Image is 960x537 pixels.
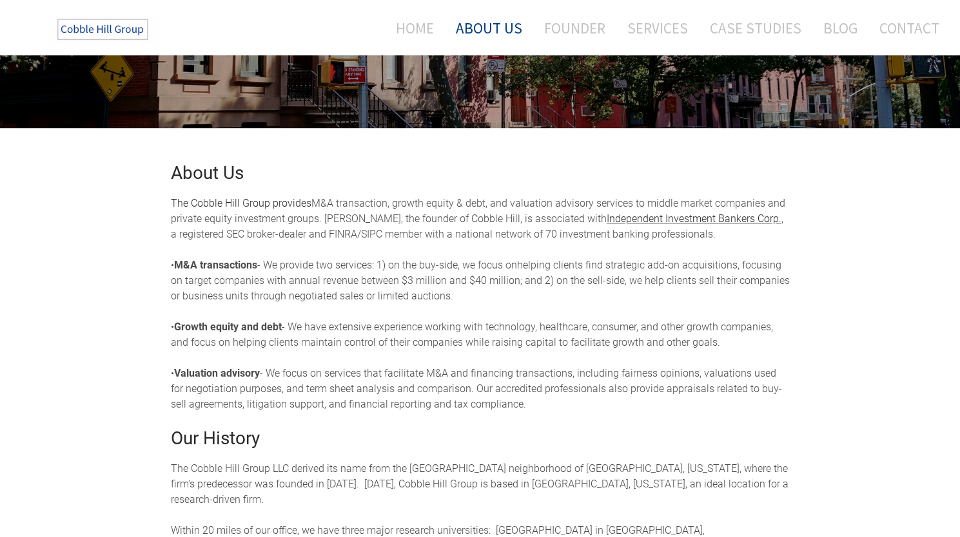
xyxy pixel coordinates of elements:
a: Services [618,11,698,45]
a: Founder [534,11,615,45]
a: Home [377,11,444,45]
a: Contact [870,11,939,45]
a: Blog [814,11,867,45]
strong: Growth equity and debt [174,321,282,333]
img: The Cobble Hill Group LLC [49,14,159,46]
span: helping clients find strategic add-on acquisitions, focusing on target companies with annual reve... [171,259,790,302]
a: Case Studies [700,11,811,45]
a: Independent Investment Bankers Corp. [607,212,781,225]
strong: M&A transactions [174,259,257,271]
font: The Cobble Hill Group provides [171,197,311,209]
div: M&A transaction, growth equity & debt, and valuation advisory services to middle market companies... [171,196,790,412]
h2: About Us [171,164,790,182]
a: About Us [446,11,532,45]
h2: Our History [171,429,790,447]
strong: Valuation advisory [174,367,260,379]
